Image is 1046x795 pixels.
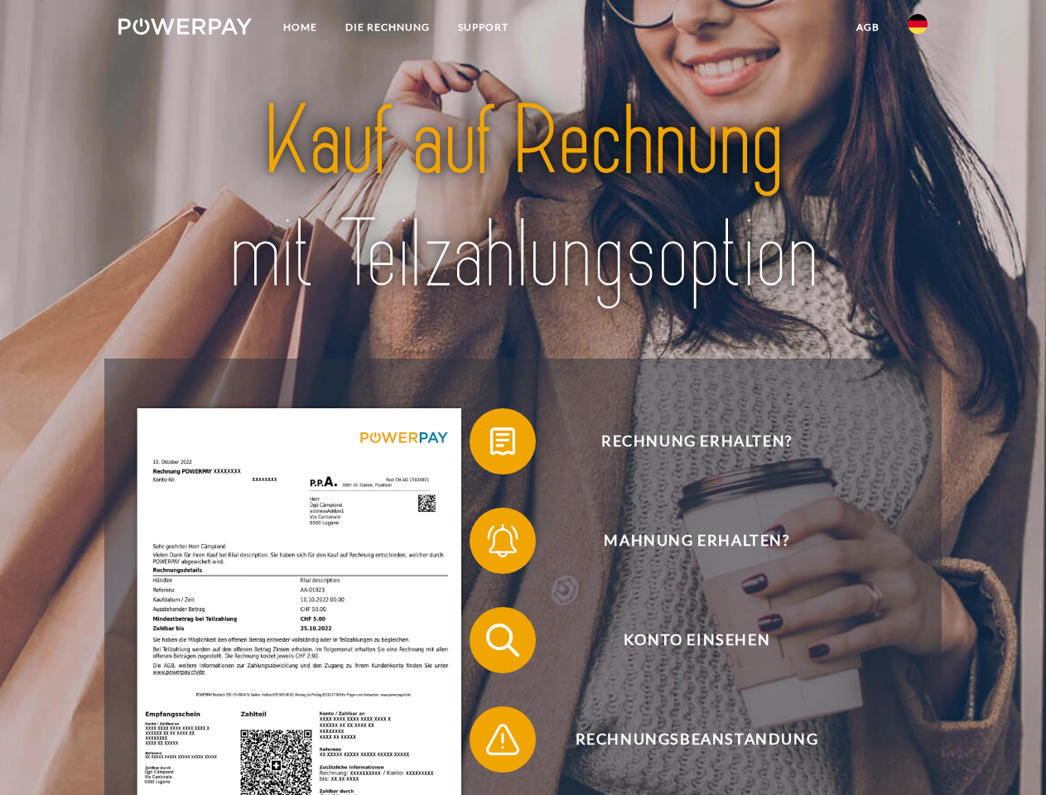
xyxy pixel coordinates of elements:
span: Rechnung erhalten? [494,408,899,475]
span: Mahnung erhalten? [494,508,899,574]
a: SUPPORT [444,12,523,42]
button: Rechnungsbeanstandung [470,706,900,773]
button: Konto einsehen [470,607,900,673]
span: Rechnungsbeanstandung [494,706,899,773]
img: title-powerpay_de.svg [158,79,888,317]
a: DIE RECHNUNG [331,12,444,42]
img: qb_bell.svg [482,520,523,561]
img: qb_search.svg [482,619,523,661]
img: de [908,14,928,34]
span: Konto einsehen [494,607,899,673]
button: Mahnung erhalten? [470,508,900,574]
img: qb_bill.svg [482,421,523,462]
img: logo-powerpay-white.svg [118,18,252,35]
a: Home [269,12,331,42]
button: Rechnung erhalten? [470,408,900,475]
img: qb_warning.svg [482,719,523,760]
a: agb [842,12,894,42]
